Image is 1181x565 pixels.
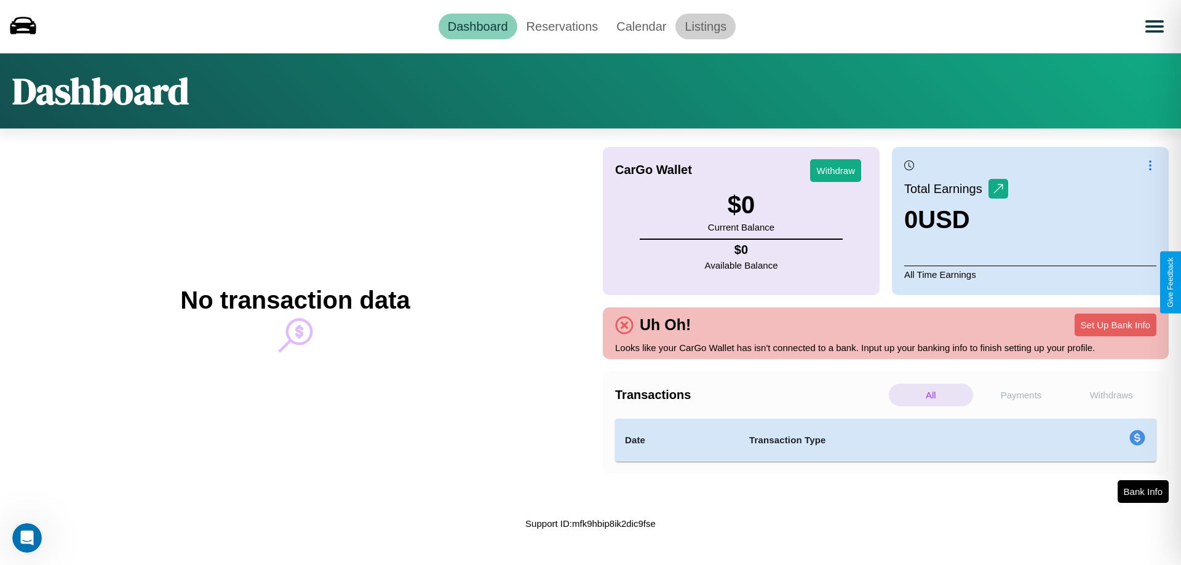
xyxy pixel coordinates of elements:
button: Bank Info [1118,480,1169,503]
table: simple table [615,419,1156,462]
p: All Time Earnings [904,266,1156,283]
h4: Transactions [615,388,886,402]
a: Calendar [607,14,675,39]
h4: $ 0 [705,243,778,257]
p: Total Earnings [904,178,988,200]
p: All [889,384,973,406]
a: Reservations [517,14,608,39]
h4: Date [625,433,730,448]
iframe: Intercom live chat [12,523,42,553]
h1: Dashboard [12,66,189,116]
p: Current Balance [708,219,774,235]
button: Withdraw [810,159,861,182]
p: Payments [979,384,1064,406]
button: Open menu [1137,9,1172,44]
h2: No transaction data [180,286,410,314]
p: Withdraws [1069,384,1153,406]
h4: Transaction Type [749,433,1028,448]
a: Dashboard [439,14,517,39]
a: Listings [675,14,736,39]
p: Available Balance [705,257,778,274]
button: Set Up Bank Info [1075,314,1156,336]
p: Support ID: mfk9hbip8ik2dic9fse [525,515,656,532]
div: Give Feedback [1166,258,1175,307]
p: Looks like your CarGo Wallet has isn't connected to a bank. Input up your banking info to finish ... [615,339,1156,356]
h3: $ 0 [708,191,774,219]
h3: 0 USD [904,206,1008,234]
h4: Uh Oh! [634,316,697,334]
h4: CarGo Wallet [615,163,692,177]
